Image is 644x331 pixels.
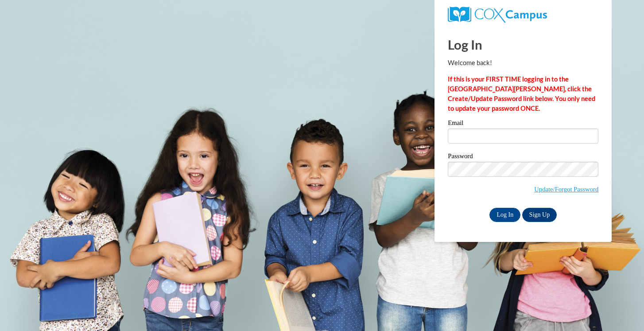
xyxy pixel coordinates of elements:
p: Welcome back! [448,58,598,68]
img: COX Campus [448,7,547,23]
h1: Log In [448,35,598,54]
label: Password [448,153,598,162]
strong: If this is your FIRST TIME logging in to the [GEOGRAPHIC_DATA][PERSON_NAME], click the Create/Upd... [448,75,595,112]
input: Log In [489,208,520,222]
a: Sign Up [522,208,557,222]
a: Update/Forgot Password [534,186,598,193]
a: COX Campus [448,10,547,18]
label: Email [448,120,598,129]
